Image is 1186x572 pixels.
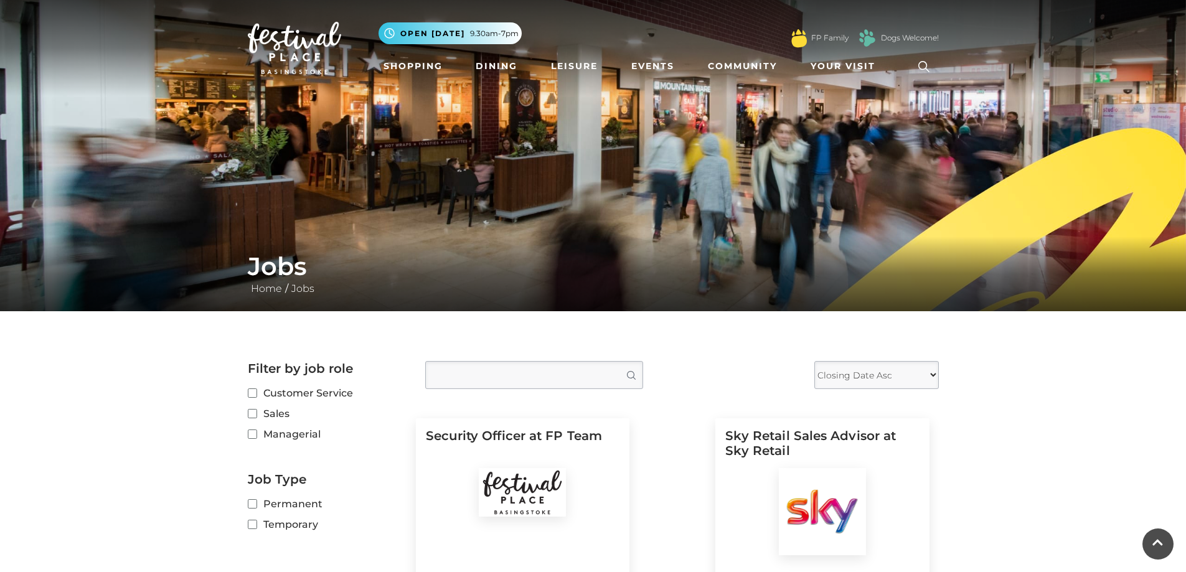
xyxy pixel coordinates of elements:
a: Dogs Welcome! [881,32,939,44]
h1: Jobs [248,251,939,281]
label: Temporary [248,517,407,532]
label: Permanent [248,496,407,512]
label: Sales [248,406,407,421]
a: Community [703,55,782,78]
a: Home [248,283,285,294]
h5: Sky Retail Sales Advisor at Sky Retail [725,428,920,468]
h2: Filter by job role [248,361,407,376]
h2: Job Type [248,472,407,487]
span: 9.30am-7pm [470,28,519,39]
span: Your Visit [811,60,875,73]
label: Customer Service [248,385,407,401]
img: Festival Place Logo [248,22,341,74]
img: Sky Retail [779,468,866,555]
a: Your Visit [806,55,887,78]
label: Managerial [248,426,407,442]
a: Leisure [546,55,603,78]
span: Open [DATE] [400,28,465,39]
a: Events [626,55,679,78]
div: / [238,251,948,296]
a: Jobs [288,283,318,294]
h5: Security Officer at FP Team [426,428,620,468]
a: Shopping [379,55,448,78]
a: FP Family [811,32,849,44]
button: Open [DATE] 9.30am-7pm [379,22,522,44]
img: Festival Place [479,468,566,517]
a: Dining [471,55,522,78]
